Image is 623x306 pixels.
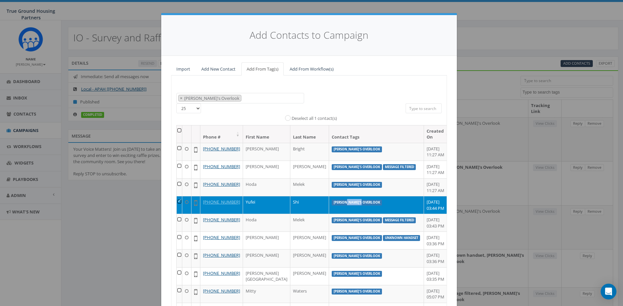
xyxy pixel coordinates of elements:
[290,196,329,214] td: Shi
[178,95,241,102] li: Ilda's Overlook
[290,125,329,143] th: Last Name
[171,28,447,42] h4: Add Contacts to Campaign
[179,95,184,101] button: Remove item
[243,143,290,161] td: [PERSON_NAME]
[243,196,290,214] td: Yufei
[243,178,290,196] td: Hoda
[424,249,453,267] td: [DATE] 03:36 PM
[601,284,616,299] div: Open Intercom Messenger
[203,270,240,276] a: [PHONE_NUMBER]
[406,103,442,113] input: Type to search
[243,214,290,231] td: Hoda
[290,161,329,178] td: [PERSON_NAME]
[383,217,416,223] label: message filtered
[171,62,195,76] a: Import
[203,164,240,169] a: [PHONE_NUMBER]
[203,217,240,223] a: [PHONE_NUMBER]
[284,62,339,76] a: Add From Workflow(s)
[290,285,329,303] td: Waters
[241,62,284,76] a: Add From Tag(s)
[332,253,382,259] label: [PERSON_NAME]'s Overlook
[329,125,424,143] th: Contact Tags
[243,285,290,303] td: Mitty
[424,231,453,249] td: [DATE] 03:36 PM
[243,231,290,249] td: [PERSON_NAME]
[203,252,240,258] a: [PHONE_NUMBER]
[243,161,290,178] td: [PERSON_NAME]
[383,235,420,241] label: unknown handset
[332,235,382,241] label: [PERSON_NAME]'s Overlook
[290,267,329,285] td: [PERSON_NAME]
[243,96,246,101] textarea: Search
[203,288,240,294] a: [PHONE_NUMBER]
[332,146,382,152] label: [PERSON_NAME]'s Overlook
[290,249,329,267] td: [PERSON_NAME]
[424,143,453,161] td: [DATE] 11:27 AM
[332,164,382,170] label: [PERSON_NAME]'s Overlook
[200,125,243,143] th: Phone #: activate to sort column ascending
[424,178,453,196] td: [DATE] 11:27 AM
[203,199,240,205] a: [PHONE_NUMBER]
[184,95,241,101] span: [PERSON_NAME]'s Overlook
[332,289,382,295] label: [PERSON_NAME]'s Overlook
[243,249,290,267] td: [PERSON_NAME]
[290,178,329,196] td: Melek
[180,95,182,101] span: ×
[424,214,453,231] td: [DATE] 03:43 PM
[292,115,337,122] label: Deselect all 1 contact(s)
[290,231,329,249] td: [PERSON_NAME]
[424,161,453,178] td: [DATE] 11:27 AM
[424,267,453,285] td: [DATE] 03:35 PM
[243,267,290,285] td: [PERSON_NAME][GEOGRAPHIC_DATA]
[424,285,453,303] td: [DATE] 05:07 PM
[383,164,416,170] label: message filtered
[332,182,382,188] label: [PERSON_NAME]'s Overlook
[332,200,382,206] label: [PERSON_NAME]'s Overlook
[290,214,329,231] td: Melek
[203,181,240,187] a: [PHONE_NUMBER]
[424,196,453,214] td: [DATE] 03:44 PM
[424,125,453,143] th: Created On: activate to sort column ascending
[332,217,382,223] label: [PERSON_NAME]'s Overlook
[290,143,329,161] td: Bright
[203,234,240,240] a: [PHONE_NUMBER]
[196,62,241,76] a: Add New Contact
[332,271,382,277] label: [PERSON_NAME]'s Overlook
[203,146,240,152] a: [PHONE_NUMBER]
[243,125,290,143] th: First Name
